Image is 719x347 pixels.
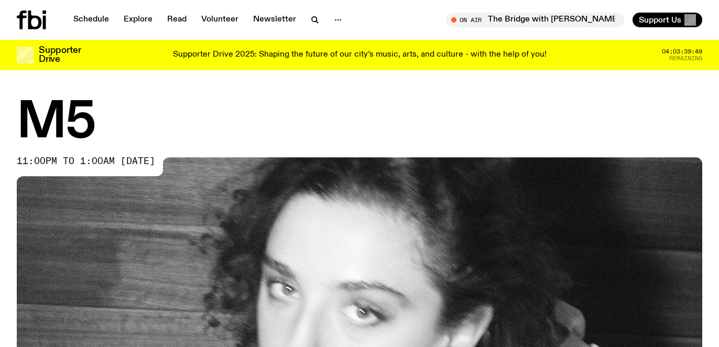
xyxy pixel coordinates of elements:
[669,56,702,61] span: Remaining
[17,100,702,147] h1: M5
[195,13,245,27] a: Volunteer
[247,13,302,27] a: Newsletter
[17,157,155,166] span: 11:00pm to 1:00am [DATE]
[662,49,702,55] span: 04:03:39:49
[633,13,702,27] button: Support Us
[161,13,193,27] a: Read
[39,46,81,64] h3: Supporter Drive
[117,13,159,27] a: Explore
[173,50,547,60] p: Supporter Drive 2025: Shaping the future of our city’s music, arts, and culture - with the help o...
[67,13,115,27] a: Schedule
[446,13,624,27] button: On AirThe Bridge with [PERSON_NAME]
[639,15,681,25] span: Support Us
